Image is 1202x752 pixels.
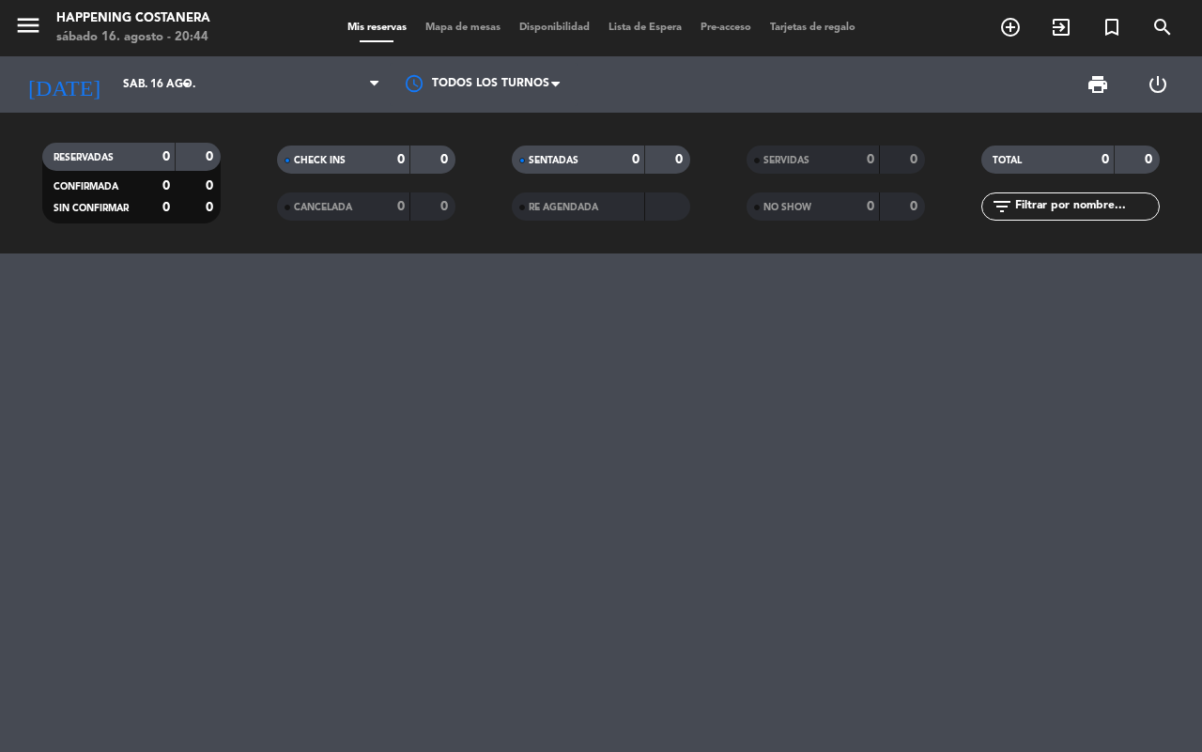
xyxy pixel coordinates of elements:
[54,182,118,192] span: CONFIRMADA
[54,153,114,162] span: RESERVADAS
[1050,16,1072,38] i: exit_to_app
[991,195,1013,218] i: filter_list
[763,203,811,212] span: NO SHOW
[632,153,640,166] strong: 0
[1086,73,1109,96] span: print
[529,156,578,165] span: SENTADAS
[599,23,691,33] span: Lista de Espera
[1102,153,1109,166] strong: 0
[675,153,686,166] strong: 0
[14,11,42,46] button: menu
[397,200,405,213] strong: 0
[1128,56,1188,113] div: LOG OUT
[56,9,210,28] div: Happening Costanera
[162,150,170,163] strong: 0
[162,179,170,192] strong: 0
[440,200,452,213] strong: 0
[294,156,346,165] span: CHECK INS
[338,23,416,33] span: Mis reservas
[397,153,405,166] strong: 0
[999,16,1022,38] i: add_circle_outline
[867,153,874,166] strong: 0
[54,204,129,213] span: SIN CONFIRMAR
[14,64,114,105] i: [DATE]
[56,28,210,47] div: sábado 16. agosto - 20:44
[416,23,510,33] span: Mapa de mesas
[206,179,217,192] strong: 0
[1101,16,1123,38] i: turned_in_not
[1013,196,1159,217] input: Filtrar por nombre...
[691,23,761,33] span: Pre-acceso
[175,73,197,96] i: arrow_drop_down
[294,203,352,212] span: CANCELADA
[763,156,809,165] span: SERVIDAS
[1145,153,1156,166] strong: 0
[910,200,921,213] strong: 0
[867,200,874,213] strong: 0
[1151,16,1174,38] i: search
[761,23,865,33] span: Tarjetas de regalo
[14,11,42,39] i: menu
[206,150,217,163] strong: 0
[1147,73,1169,96] i: power_settings_new
[910,153,921,166] strong: 0
[440,153,452,166] strong: 0
[206,201,217,214] strong: 0
[510,23,599,33] span: Disponibilidad
[529,203,598,212] span: RE AGENDADA
[162,201,170,214] strong: 0
[993,156,1022,165] span: TOTAL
